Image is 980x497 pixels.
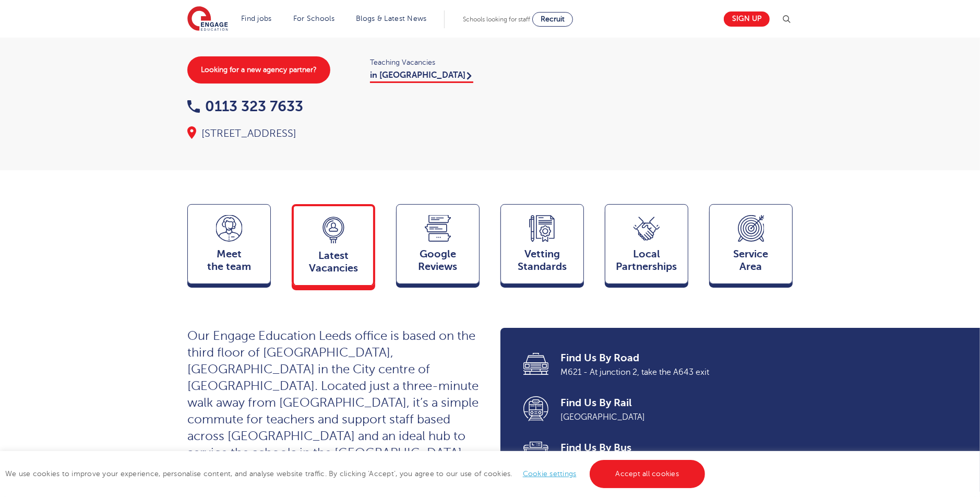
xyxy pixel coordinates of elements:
span: Recruit [541,15,565,23]
span: Schools looking for staff [463,16,530,23]
a: Local Partnerships [605,204,688,289]
a: Looking for a new agency partner? [187,56,330,84]
div: [STREET_ADDRESS] [187,126,480,141]
span: Find Us By Rail [560,396,778,410]
a: For Schools [293,15,334,22]
a: Accept all cookies [590,460,706,488]
a: Cookie settings [523,470,577,478]
span: Latest Vacancies [299,250,368,275]
a: Find jobs [241,15,272,22]
a: ServiceArea [709,204,793,289]
span: Find Us By Bus [560,441,778,455]
a: Sign up [724,11,770,27]
span: We use cookies to improve your experience, personalise content, and analyse website traffic. By c... [5,470,708,478]
a: VettingStandards [500,204,584,289]
span: Local Partnerships [611,248,683,273]
a: in [GEOGRAPHIC_DATA] [370,70,473,83]
a: Recruit [532,12,573,27]
span: M621 - At junction 2, take the A643 exit [560,365,778,379]
span: [GEOGRAPHIC_DATA] [560,410,778,424]
img: Engage Education [187,6,228,32]
span: Teaching Vacancies [370,56,480,68]
a: GoogleReviews [396,204,480,289]
a: LatestVacancies [292,204,375,290]
span: Google Reviews [402,248,474,273]
span: Vetting Standards [506,248,578,273]
a: Meetthe team [187,204,271,289]
a: Blogs & Latest News [356,15,427,22]
span: Service Area [715,248,787,273]
span: Meet the team [193,248,265,273]
a: 0113 323 7633 [187,98,303,114]
span: Find Us By Road [560,351,778,365]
